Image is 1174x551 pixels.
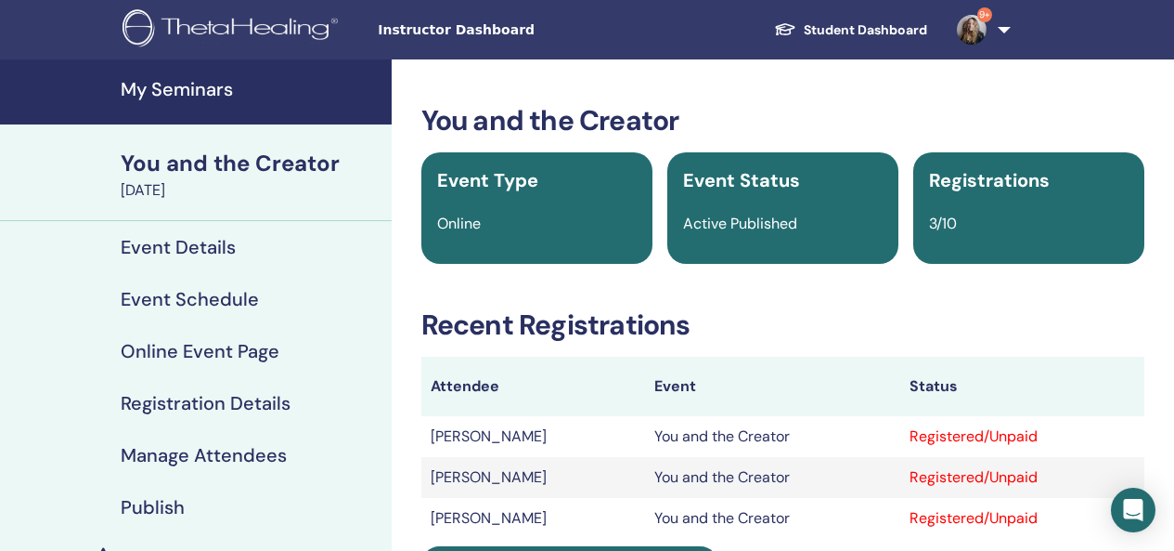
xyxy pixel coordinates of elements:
span: Event Type [437,168,538,192]
div: You and the Creator [121,148,381,179]
div: Open Intercom Messenger [1111,488,1155,532]
h4: Registration Details [121,392,290,414]
span: Registrations [929,168,1050,192]
th: Status [900,357,1144,416]
span: Instructor Dashboard [378,20,656,40]
img: logo.png [123,9,344,51]
img: default.jpg [957,15,987,45]
a: You and the Creator[DATE] [110,148,392,202]
h4: Publish [121,496,185,518]
td: [PERSON_NAME] [421,416,645,457]
span: Online [437,214,481,233]
div: Registered/Unpaid [910,507,1135,530]
h3: You and the Creator [421,104,1144,138]
h3: Recent Registrations [421,308,1144,342]
span: 3/10 [929,214,957,233]
div: Registered/Unpaid [910,466,1135,489]
td: [PERSON_NAME] [421,457,645,498]
h4: My Seminars [121,78,381,100]
h4: Event Schedule [121,288,259,310]
div: [DATE] [121,179,381,202]
img: graduation-cap-white.svg [774,21,796,37]
h4: Event Details [121,236,236,258]
th: Event [645,357,901,416]
span: 9+ [977,7,992,22]
td: You and the Creator [645,416,901,457]
h4: Online Event Page [121,340,279,362]
th: Attendee [421,357,645,416]
a: Student Dashboard [759,13,942,47]
div: Registered/Unpaid [910,426,1135,448]
td: [PERSON_NAME] [421,498,645,539]
span: Event Status [683,168,800,192]
span: Active Published [683,214,797,233]
td: You and the Creator [645,498,901,539]
td: You and the Creator [645,457,901,498]
h4: Manage Attendees [121,444,287,466]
